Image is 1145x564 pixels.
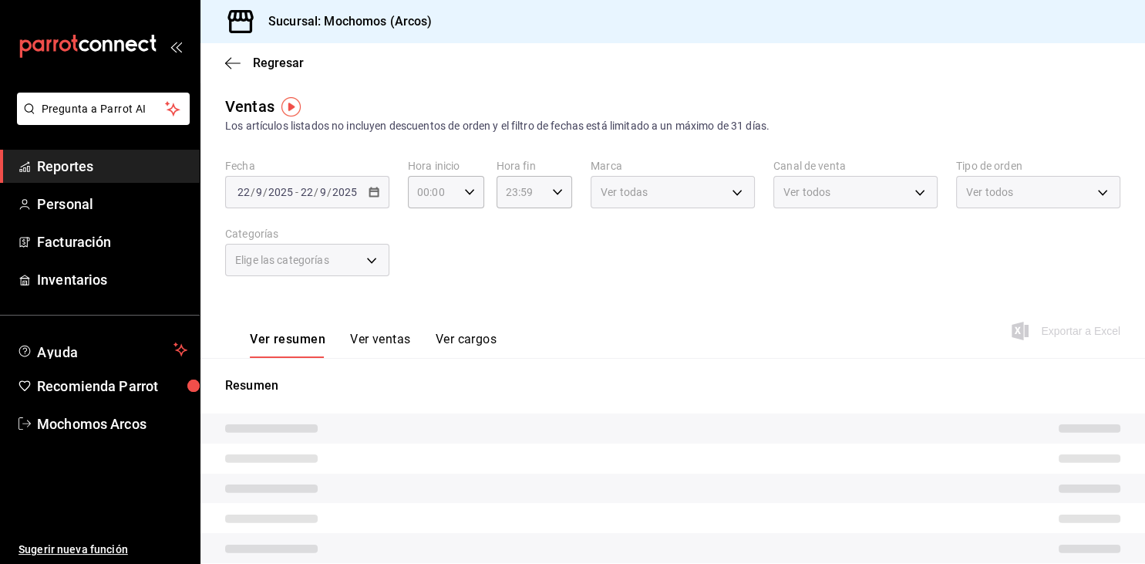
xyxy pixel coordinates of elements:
span: Ver todas [601,184,648,200]
label: Hora fin [497,160,573,171]
button: Ver cargos [436,332,497,358]
div: Ventas [225,95,274,118]
img: Tooltip marker [281,97,301,117]
span: Ver todos [783,184,830,200]
a: Pregunta a Parrot AI [11,112,190,128]
span: Sugerir nueva función [19,542,187,558]
span: Personal [37,194,187,214]
button: Pregunta a Parrot AI [17,93,190,125]
h3: Sucursal: Mochomos (Arcos) [256,12,432,31]
input: ---- [332,186,358,198]
label: Marca [591,160,755,171]
label: Fecha [225,160,389,171]
button: Regresar [225,56,304,70]
span: Facturación [37,231,187,252]
p: Resumen [225,377,1120,395]
label: Hora inicio [408,160,484,171]
label: Categorías [225,228,389,239]
span: / [327,186,332,198]
input: -- [255,186,263,198]
span: / [251,186,255,198]
input: -- [319,186,327,198]
span: Elige las categorías [235,252,329,268]
span: / [263,186,268,198]
button: open_drawer_menu [170,40,182,52]
div: Los artículos listados no incluyen descuentos de orden y el filtro de fechas está limitado a un m... [225,118,1120,134]
button: Ver ventas [350,332,411,358]
input: -- [300,186,314,198]
span: Ayuda [37,340,167,359]
span: - [295,186,298,198]
span: Reportes [37,156,187,177]
label: Tipo de orden [956,160,1120,171]
span: Inventarios [37,269,187,290]
span: Mochomos Arcos [37,414,187,434]
span: Ver todos [966,184,1013,200]
span: Recomienda Parrot [37,376,187,397]
span: / [314,186,318,198]
button: Ver resumen [250,332,325,358]
span: Pregunta a Parrot AI [42,101,166,117]
label: Canal de venta [773,160,938,171]
input: -- [237,186,251,198]
input: ---- [268,186,294,198]
div: navigation tabs [250,332,497,358]
span: Regresar [253,56,304,70]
